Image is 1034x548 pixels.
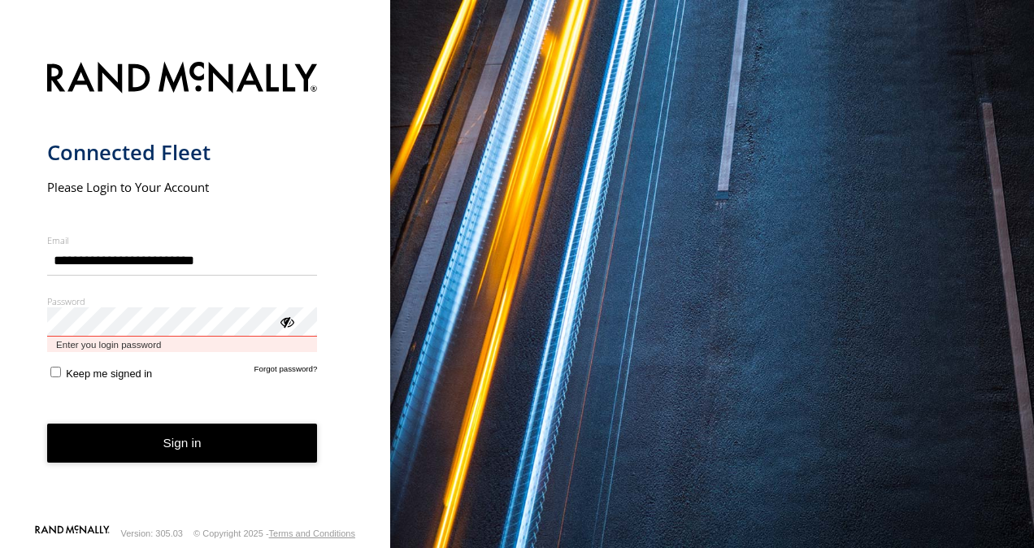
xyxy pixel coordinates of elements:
[121,528,183,538] div: Version: 305.03
[50,367,61,377] input: Keep me signed in
[254,364,318,380] a: Forgot password?
[47,337,318,352] span: Enter you login password
[47,52,344,524] form: main
[47,179,318,195] h2: Please Login to Your Account
[269,528,355,538] a: Terms and Conditions
[47,139,318,166] h1: Connected Fleet
[66,368,152,380] span: Keep me signed in
[278,313,294,329] div: ViewPassword
[47,59,318,100] img: Rand McNally
[47,234,318,246] label: Email
[47,424,318,463] button: Sign in
[47,295,318,307] label: Password
[35,525,110,541] a: Visit our Website
[193,528,355,538] div: © Copyright 2025 -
